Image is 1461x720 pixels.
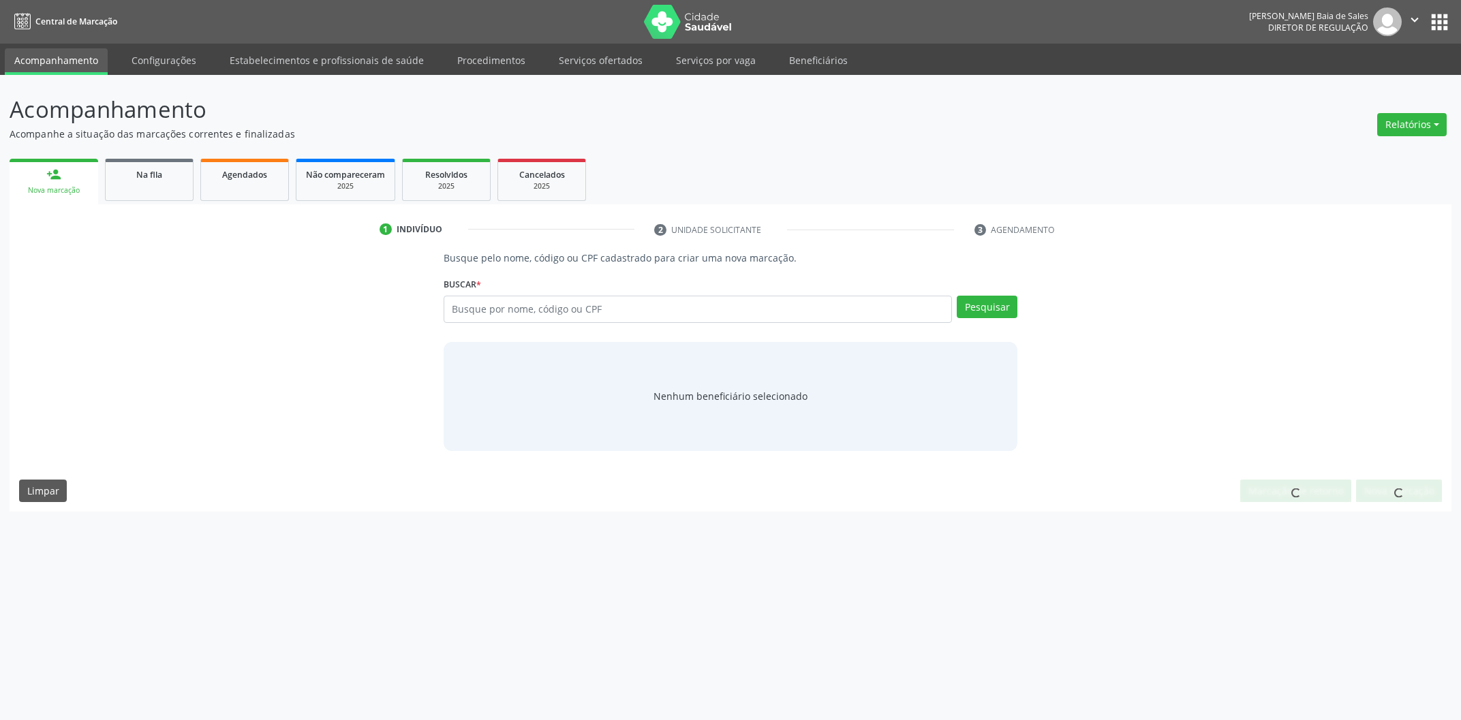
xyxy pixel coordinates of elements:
p: Busque pelo nome, código ou CPF cadastrado para criar uma nova marcação. [444,251,1017,265]
p: Acompanhamento [10,93,1019,127]
span: Central de Marcação [35,16,117,27]
div: 2025 [412,181,480,191]
span: Agendados [222,169,267,181]
span: Na fila [136,169,162,181]
span: Diretor de regulação [1268,22,1368,33]
button:  [1402,7,1428,36]
a: Beneficiários [780,48,857,72]
span: Nenhum beneficiário selecionado [653,389,808,403]
div: 1 [380,223,392,236]
div: [PERSON_NAME] Baia de Sales [1249,10,1368,22]
button: Limpar [19,480,67,503]
div: 2025 [306,181,385,191]
button: apps [1428,10,1451,34]
a: Serviços ofertados [549,48,652,72]
a: Acompanhamento [5,48,108,75]
span: Cancelados [519,169,565,181]
a: Estabelecimentos e profissionais de saúde [220,48,433,72]
div: person_add [46,167,61,182]
a: Configurações [122,48,206,72]
input: Busque por nome, código ou CPF [444,296,952,323]
button: Relatórios [1377,113,1447,136]
i:  [1407,12,1422,27]
span: Resolvidos [425,169,467,181]
div: Nova marcação [19,185,89,195]
p: Acompanhe a situação das marcações correntes e finalizadas [10,127,1019,141]
a: Central de Marcação [10,10,117,33]
button: Pesquisar [957,296,1017,319]
div: Indivíduo [397,223,442,236]
label: Buscar [444,275,481,296]
img: img [1373,7,1402,36]
span: Não compareceram [306,169,385,181]
a: Serviços por vaga [666,48,765,72]
div: 2025 [508,181,576,191]
a: Procedimentos [448,48,535,72]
